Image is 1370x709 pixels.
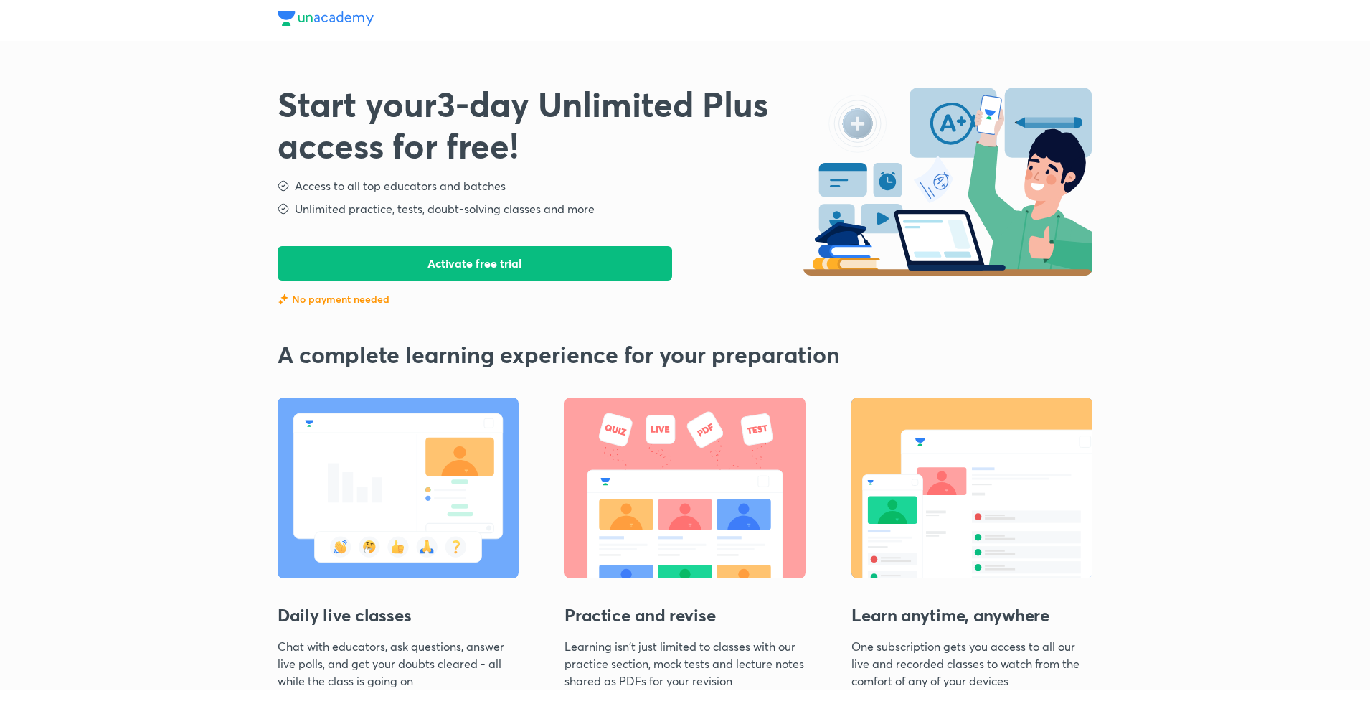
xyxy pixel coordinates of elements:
button: Activate free trial [278,246,672,281]
img: start-free-trial [803,83,1092,276]
p: Learning isn't just limited to classes with our practice section, mock tests and lecture notes sh... [564,638,806,690]
h3: Daily live classes [278,581,519,638]
img: step [276,179,290,193]
h5: Unlimited practice, tests, doubt-solving classes and more [295,200,595,217]
img: step [276,202,290,216]
img: Learn anytime, anywhere [851,398,1092,578]
img: Daily live classes [278,398,519,578]
h5: Access to all top educators and batches [295,177,506,194]
p: One subscription gets you access to all our live and recorded classes to watch from the comfort o... [851,638,1092,690]
img: Practice and revise [564,398,806,578]
h3: Start your 3 -day Unlimited Plus access for free! [278,83,803,166]
h3: Learn anytime, anywhere [851,581,1092,638]
h2: A complete learning experience for your preparation [278,341,1092,368]
img: feature [278,294,289,305]
img: Unacademy [278,11,374,26]
h3: Practice and revise [564,581,806,638]
a: Unacademy [278,11,374,29]
p: No payment needed [292,292,389,306]
p: Chat with educators, ask questions, answer live polls, and get your doubts cleared - all while th... [278,638,519,690]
